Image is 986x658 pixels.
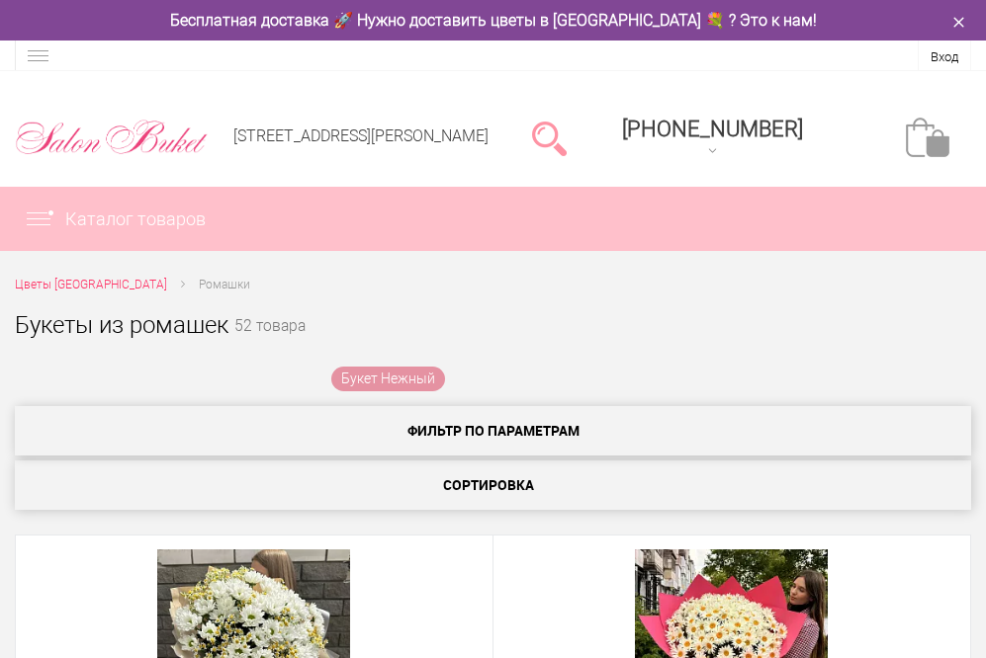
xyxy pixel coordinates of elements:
img: Цветы Нижний Новгород [15,116,209,159]
a: Вход [931,49,958,64]
a: [PHONE_NUMBER] [610,110,815,166]
div: [PHONE_NUMBER] [622,117,803,141]
span: Сортировка [15,460,961,510]
a: [STREET_ADDRESS][PERSON_NAME] [233,126,489,145]
span: Ромашки [199,278,250,291]
span: Фильтр по параметрам [15,406,971,455]
h1: Букеты из ромашек [15,307,228,343]
a: Букет Нежный [331,367,445,391]
a: Цветы [GEOGRAPHIC_DATA] [15,275,167,295]
span: Цветы [GEOGRAPHIC_DATA] [15,278,167,291]
small: 52 товара [234,319,306,367]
